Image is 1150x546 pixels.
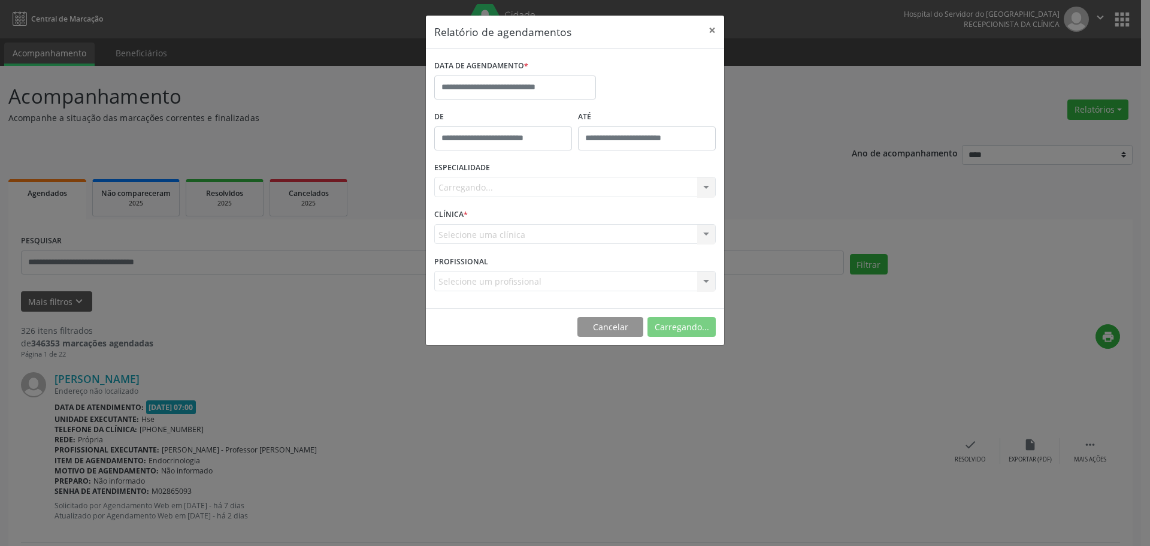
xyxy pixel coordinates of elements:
h5: Relatório de agendamentos [434,24,571,40]
label: De [434,108,572,126]
label: DATA DE AGENDAMENTO [434,57,528,76]
label: ATÉ [578,108,716,126]
label: CLÍNICA [434,206,468,224]
button: Cancelar [577,317,643,337]
button: Carregando... [647,317,716,337]
label: ESPECIALIDADE [434,159,490,177]
button: Close [700,16,724,45]
label: PROFISSIONAL [434,252,488,271]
